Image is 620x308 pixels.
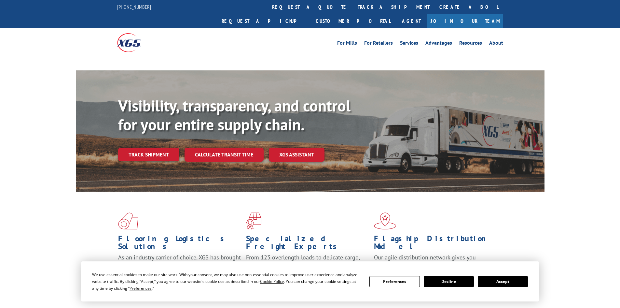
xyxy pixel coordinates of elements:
a: Request a pickup [217,14,311,28]
a: Customer Portal [311,14,395,28]
a: Services [400,40,418,48]
b: Visibility, transparency, and control for your entire supply chain. [118,95,351,135]
h1: Flooring Logistics Solutions [118,235,241,254]
button: Accept [478,276,528,287]
a: Agent [395,14,427,28]
span: Our agile distribution network gives you nationwide inventory management on demand. [374,254,494,269]
a: Join Our Team [427,14,503,28]
h1: Specialized Freight Experts [246,235,369,254]
a: XGS ASSISTANT [269,148,324,162]
a: For Mills [337,40,357,48]
a: About [489,40,503,48]
span: As an industry carrier of choice, XGS has brought innovation and dedication to flooring logistics... [118,254,241,277]
a: For Retailers [364,40,393,48]
h1: Flagship Distribution Model [374,235,497,254]
img: xgs-icon-flagship-distribution-model-red [374,213,396,229]
button: Decline [424,276,474,287]
a: Track shipment [118,148,179,161]
a: Advantages [425,40,452,48]
button: Preferences [369,276,420,287]
span: Preferences [130,286,152,291]
img: xgs-icon-focused-on-flooring-red [246,213,261,229]
div: Cookie Consent Prompt [81,261,539,301]
img: xgs-icon-total-supply-chain-intelligence-red [118,213,138,229]
div: We use essential cookies to make our site work. With your consent, we may also use non-essential ... [92,271,362,292]
a: [PHONE_NUMBER] [117,4,151,10]
span: Cookie Policy [260,279,284,284]
a: Calculate transit time [185,148,264,162]
a: Resources [459,40,482,48]
p: From 123 overlength loads to delicate cargo, our experienced staff knows the best way to move you... [246,254,369,283]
